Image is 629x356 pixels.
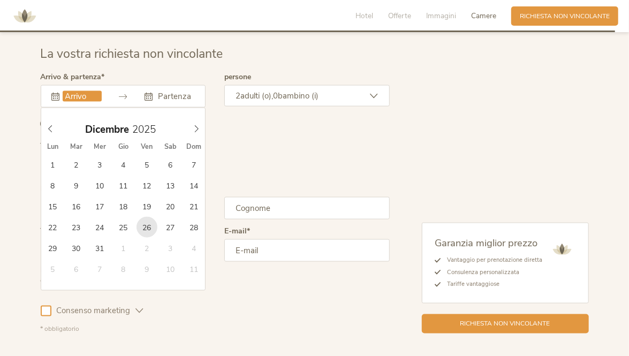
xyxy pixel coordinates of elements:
span: Gennaio 11, 2026 [184,259,204,279]
span: 0 [273,90,278,101]
span: Gio [111,143,135,150]
span: Hotel [355,11,373,21]
span: Mar [64,143,88,150]
span: Dicembre 28, 2025 [184,217,204,238]
span: Dicembre 10, 2025 [89,175,110,196]
span: Dicembre 22, 2025 [42,217,63,238]
a: AMONTI & LUNARIS Wellnessresort [9,13,41,19]
span: Offerte [388,11,411,21]
span: Dicembre 14, 2025 [184,175,204,196]
span: Dicembre 5, 2025 [137,154,157,175]
span: Dicembre 3, 2025 [89,154,110,175]
span: Mer [88,143,111,150]
span: Garanzia miglior prezzo [435,236,538,249]
span: Dicembre 7, 2025 [184,154,204,175]
span: Dicembre 15, 2025 [42,196,63,217]
span: Dicembre 16, 2025 [66,196,87,217]
span: Dicembre 11, 2025 [113,175,134,196]
span: Dicembre 18, 2025 [113,196,134,217]
span: Dicembre 20, 2025 [160,196,181,217]
input: Arrivo [63,91,102,102]
span: Dicembre 24, 2025 [89,217,110,238]
span: Gennaio 10, 2026 [160,259,181,279]
span: Gennaio 4, 2026 [184,238,204,259]
span: Dicembre 29, 2025 [42,238,63,259]
span: Gennaio 8, 2026 [113,259,134,279]
input: Cognome [224,197,390,219]
span: Immagini [426,11,456,21]
span: adulti (o), [240,90,273,101]
span: bambino (i) [278,90,319,101]
span: Lun [41,143,65,150]
span: Dicembre 23, 2025 [66,217,87,238]
span: Gennaio 5, 2026 [42,259,63,279]
span: Gennaio 7, 2026 [89,259,110,279]
span: Dicembre 8, 2025 [42,175,63,196]
span: Richiesta non vincolante [520,12,610,21]
span: Richiesta non vincolante [460,320,550,329]
label: Arrivo & partenza [41,73,105,81]
span: Gennaio 9, 2026 [137,259,157,279]
span: Gennaio 2, 2026 [137,238,157,259]
span: Dicembre 26, 2025 [137,217,157,238]
span: Dicembre 17, 2025 [89,196,110,217]
label: persone [224,73,251,81]
span: 2 [236,90,240,101]
span: Dicembre [85,125,129,135]
label: E-mail [224,228,250,235]
li: Tariffe vantaggiose [441,278,542,290]
input: Partenza [155,91,194,102]
span: Gennaio 6, 2026 [66,259,87,279]
img: AMONTI & LUNARIS Wellnessresort [549,236,575,263]
span: Gennaio 3, 2026 [160,238,181,259]
span: Consenso marketing [51,306,136,317]
li: Consulenza personalizzata [441,267,542,278]
span: Dicembre 2, 2025 [66,154,87,175]
span: Dicembre 6, 2025 [160,154,181,175]
span: Dicembre 9, 2025 [66,175,87,196]
span: Dicembre 4, 2025 [113,154,134,175]
span: Dicembre 30, 2025 [66,238,87,259]
span: La vostra richiesta non vincolante [41,46,223,62]
span: Dicembre 25, 2025 [113,217,134,238]
span: Gennaio 1, 2026 [113,238,134,259]
input: E-mail [224,239,390,262]
span: Sab [158,143,182,150]
input: Year [129,123,164,137]
span: Camere [471,11,496,21]
span: Ven [135,143,158,150]
div: * obbligatorio [41,325,390,334]
span: Dom [182,143,206,150]
span: Dicembre 27, 2025 [160,217,181,238]
span: Dicembre 1, 2025 [42,154,63,175]
span: Dicembre 21, 2025 [184,196,204,217]
span: Dicembre 12, 2025 [137,175,157,196]
span: Dicembre 19, 2025 [137,196,157,217]
span: Dicembre 13, 2025 [160,175,181,196]
li: Vantaggio per prenotazione diretta [441,254,542,266]
span: Dicembre 31, 2025 [89,238,110,259]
